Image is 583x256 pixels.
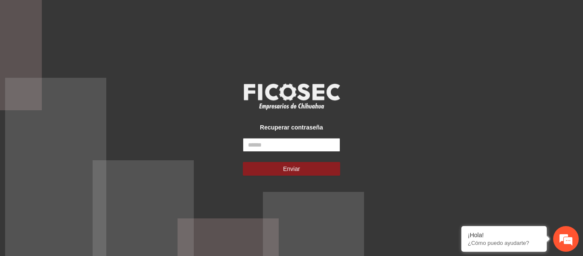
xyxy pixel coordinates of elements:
[44,44,143,55] div: Chatee con nosotros ahora
[243,162,340,176] button: Enviar
[140,4,160,25] div: Minimizar ventana de chat en vivo
[468,240,540,246] p: ¿Cómo puedo ayudarte?
[283,164,300,174] span: Enviar
[468,232,540,238] div: ¡Hola!
[50,81,118,168] span: Estamos en línea.
[238,81,345,112] img: logo
[260,124,323,131] strong: Recuperar contraseña
[4,168,163,197] textarea: Escriba su mensaje y pulse “Intro”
